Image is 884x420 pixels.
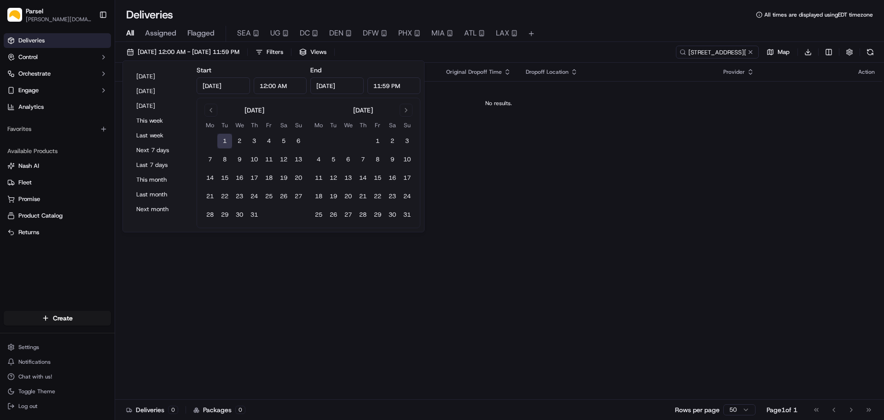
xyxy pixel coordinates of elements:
button: 4 [311,152,326,167]
button: 27 [291,189,306,204]
th: Wednesday [232,120,247,130]
button: Next 7 days [132,144,187,157]
button: Last 7 days [132,159,187,172]
span: • [76,143,80,150]
button: 12 [276,152,291,167]
span: All times are displayed using EDT timezone [764,11,873,18]
a: Deliveries [4,33,111,48]
div: 📗 [9,182,17,189]
span: DEN [329,28,343,39]
button: 22 [370,189,385,204]
button: [DATE] [132,100,187,112]
p: Welcome 👋 [9,37,168,52]
button: 18 [262,171,276,185]
button: 15 [217,171,232,185]
span: Knowledge Base [18,181,70,190]
div: Past conversations [9,120,62,127]
input: Time [254,77,307,94]
a: Promise [7,195,107,203]
div: Action [858,68,875,76]
span: Chat with us! [18,373,52,380]
button: 8 [370,152,385,167]
button: 21 [203,189,217,204]
button: 8 [217,152,232,167]
button: 30 [385,207,400,222]
button: 24 [400,189,414,204]
a: Product Catalog [7,212,107,220]
button: 14 [355,171,370,185]
button: Next month [132,203,187,216]
button: 17 [247,171,262,185]
th: Friday [370,120,385,130]
button: 21 [355,189,370,204]
img: Parsel [7,8,22,22]
button: This week [132,114,187,127]
button: 24 [247,189,262,204]
button: Last month [132,188,187,201]
button: 16 [385,171,400,185]
span: Provider [723,68,745,76]
input: Time [367,77,421,94]
a: Returns [7,228,107,237]
th: Monday [203,120,217,130]
button: 30 [232,207,247,222]
button: 29 [370,207,385,222]
button: 28 [355,207,370,222]
button: 19 [326,189,341,204]
button: Fleet [4,175,111,190]
th: Thursday [247,120,262,130]
div: 0 [235,406,245,414]
div: 💻 [78,182,85,189]
button: Returns [4,225,111,240]
span: Deliveries [18,36,45,45]
button: 7 [355,152,370,167]
div: We're available if you need us! [41,97,127,105]
span: ATL [464,28,477,39]
span: [PERSON_NAME] [29,143,75,150]
button: Refresh [864,46,877,59]
p: Rows per page [675,405,720,414]
button: 2 [385,134,400,148]
div: Available Products [4,144,111,159]
label: End [310,66,321,74]
span: Original Dropoff Time [446,68,502,76]
a: Nash AI [7,162,107,170]
button: 26 [276,189,291,204]
button: 31 [400,207,414,222]
div: No results. [119,100,878,107]
button: 17 [400,171,414,185]
button: 10 [400,152,414,167]
div: Page 1 of 1 [767,405,797,414]
div: Favorites [4,122,111,136]
button: This month [132,173,187,186]
img: 1736555255976-a54dd68f-1ca7-489b-9aae-adbdc363a1c4 [9,88,26,105]
button: 26 [326,207,341,222]
button: Log out [4,400,111,413]
span: Views [310,48,326,56]
span: Analytics [18,103,44,111]
button: 28 [203,207,217,222]
button: Map [762,46,794,59]
button: ParselParsel[PERSON_NAME][DOMAIN_NAME][EMAIL_ADDRESS][PERSON_NAME][DOMAIN_NAME] [4,4,95,26]
span: DFW [363,28,379,39]
button: See all [143,118,168,129]
button: Filters [251,46,287,59]
button: 25 [262,189,276,204]
button: 3 [400,134,414,148]
button: Start new chat [157,91,168,102]
th: Sunday [291,120,306,130]
button: 13 [341,171,355,185]
th: Thursday [355,120,370,130]
span: Map [778,48,790,56]
img: Nash [9,9,28,28]
button: Nash AI [4,159,111,173]
div: Packages [193,405,245,414]
button: 6 [341,152,355,167]
button: 14 [203,171,217,185]
button: Chat with us! [4,370,111,383]
button: 20 [341,189,355,204]
th: Tuesday [217,120,232,130]
button: Promise [4,192,111,207]
button: Last week [132,129,187,142]
th: Friday [262,120,276,130]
